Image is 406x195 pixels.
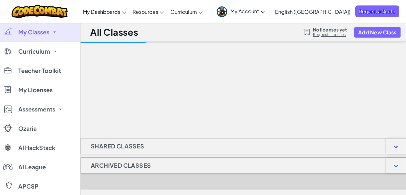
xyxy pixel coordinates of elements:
[90,26,138,38] h1: All Classes
[133,8,158,15] span: Resources
[355,5,399,17] a: Request a Quote
[18,145,55,151] span: AI HackStack
[80,3,129,20] a: My Dashboards
[81,138,154,154] h1: Shared Classes
[18,164,46,170] span: AI League
[81,157,161,173] h1: Archived Classes
[272,3,354,20] a: English ([GEOGRAPHIC_DATA])
[12,5,68,18] img: CodeCombat logo
[83,8,120,15] span: My Dashboards
[313,27,347,32] span: No licenses yet
[217,6,227,17] img: avatar
[213,1,268,22] a: My Account
[18,49,50,54] span: Curriculum
[129,3,167,20] a: Resources
[354,27,401,38] button: Add New Class
[18,126,37,131] span: Ozaria
[313,32,347,37] a: Request Licenses
[18,106,55,112] span: Assessments
[275,8,350,15] span: English ([GEOGRAPHIC_DATA])
[18,29,49,35] span: My Classes
[230,8,265,14] span: My Account
[18,68,61,74] span: Teacher Toolkit
[170,8,197,15] span: Curriculum
[167,3,206,20] a: Curriculum
[18,87,53,93] span: My Licenses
